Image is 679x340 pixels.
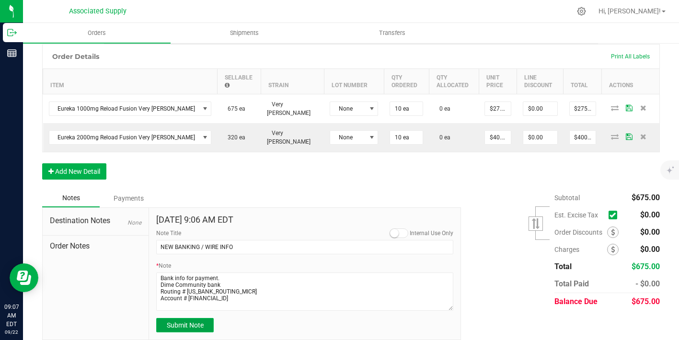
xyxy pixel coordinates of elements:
span: None [330,102,366,115]
span: Total [554,262,572,271]
span: Balance Due [554,297,598,306]
span: Total Paid [554,279,589,288]
span: $0.00 [640,210,660,219]
span: Print All Labels [611,53,650,60]
span: 320 ea [223,134,245,141]
span: Eureka 1000mg Reload Fusion Very [PERSON_NAME] [49,102,199,115]
div: Payments [100,190,157,207]
span: Delete Order Detail [636,105,651,111]
div: Manage settings [575,7,587,16]
label: Note Title [156,229,181,238]
inline-svg: Outbound [7,28,17,37]
span: Order Discounts [554,228,607,236]
span: Shipments [217,29,272,37]
button: Submit Note [156,318,214,332]
span: 0 ea [435,105,450,112]
h4: [DATE] 9:06 AM EDT [156,215,453,225]
input: 0 [523,131,557,144]
th: Actions [602,68,659,94]
span: Very [PERSON_NAME] [267,130,311,145]
th: Strain [261,68,324,94]
span: Submit Note [167,321,204,329]
span: $0.00 [640,245,660,254]
span: $675.00 [632,262,660,271]
input: 0 [485,131,511,144]
span: $675.00 [632,193,660,202]
input: 0 [570,131,596,144]
a: Transfers [318,23,466,43]
span: Save Order Detail [622,134,636,139]
input: 0 [523,102,557,115]
th: Item [43,68,218,94]
span: - $0.00 [635,279,660,288]
span: Eureka 2000mg Reload Fusion Very [PERSON_NAME] [49,131,199,144]
th: Qty Ordered [384,68,429,94]
span: None [127,219,141,226]
button: Add New Detail [42,163,106,180]
input: 0 [570,102,596,115]
span: Charges [554,246,607,253]
input: 0 [390,102,423,115]
p: 09/22 [4,329,19,336]
span: Orders [75,29,119,37]
th: Line Discount [517,68,564,94]
p: 09:07 AM EDT [4,303,19,329]
iframe: Resource center [10,263,38,292]
span: None [330,131,366,144]
span: Very [PERSON_NAME] [267,101,311,116]
input: 0 [485,102,511,115]
a: Orders [23,23,171,43]
h1: Order Details [52,53,99,60]
span: NO DATA FOUND [49,130,212,145]
input: 0 [390,131,423,144]
span: Calculate excise tax [609,208,621,221]
span: NO DATA FOUND [49,102,212,116]
th: Lot Number [324,68,384,94]
span: Subtotal [554,194,580,202]
th: Total [564,68,602,94]
span: Destination Notes [50,215,141,227]
label: Internal Use Only [410,229,453,238]
span: $0.00 [640,227,660,237]
th: Qty Allocated [429,68,479,94]
span: Transfers [366,29,418,37]
span: $675.00 [632,297,660,306]
span: Est. Excise Tax [554,211,605,219]
label: Note [156,261,171,270]
th: Unit Price [479,68,517,94]
th: Sellable [217,68,261,94]
span: Associated Supply [69,7,127,15]
span: 675 ea [223,105,245,112]
inline-svg: Reports [7,48,17,58]
span: 0 ea [435,134,450,141]
div: Notes [42,189,100,207]
a: Shipments [171,23,318,43]
span: Delete Order Detail [636,134,651,139]
span: Save Order Detail [622,105,636,111]
span: Hi, [PERSON_NAME]! [598,7,661,15]
span: Order Notes [50,240,141,252]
